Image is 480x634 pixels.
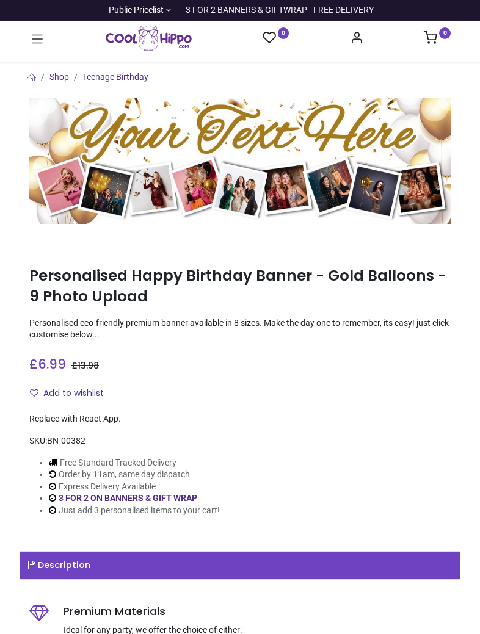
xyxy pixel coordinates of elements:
li: Just add 3 personalised items to your cart! [49,505,220,517]
a: Description [20,552,460,580]
sup: 0 [439,27,451,39]
span: Public Pricelist [109,4,164,16]
span: 13.98 [78,359,99,372]
a: Teenage Birthday [82,72,148,82]
li: Order by 11am, same day dispatch [49,469,220,481]
img: Cool Hippo [106,26,192,51]
a: Shop [49,72,69,82]
img: Personalised Happy Birthday Banner - Gold Balloons - 9 Photo Upload [29,98,451,224]
h5: Premium Materials [64,604,451,619]
a: Public Pricelist [106,4,172,16]
li: Express Delivery Available [49,481,220,493]
a: 3 FOR 2 ON BANNERS & GIFT WRAP [59,493,197,503]
div: SKU: [29,435,451,447]
a: 0 [263,31,289,46]
p: Personalised eco-friendly premium banner available in 8 sizes. Make the day one to remember, its ... [29,317,451,341]
a: Account Info [350,34,363,44]
i: Add to wishlist [30,389,38,397]
a: 0 [424,34,451,44]
sup: 0 [278,27,289,39]
div: Replace with React App. [29,413,451,425]
a: Logo of Cool Hippo [106,26,192,51]
span: BN-00382 [47,436,85,445]
span: 6.99 [38,355,66,373]
button: Add to wishlistAdd to wishlist [29,383,114,404]
li: Free Standard Tracked Delivery [49,457,220,469]
h1: Personalised Happy Birthday Banner - Gold Balloons - 9 Photo Upload [29,265,451,308]
div: 3 FOR 2 BANNERS & GIFTWRAP - FREE DELIVERY [186,4,374,16]
span: £ [29,356,66,373]
span: £ [71,359,99,372]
